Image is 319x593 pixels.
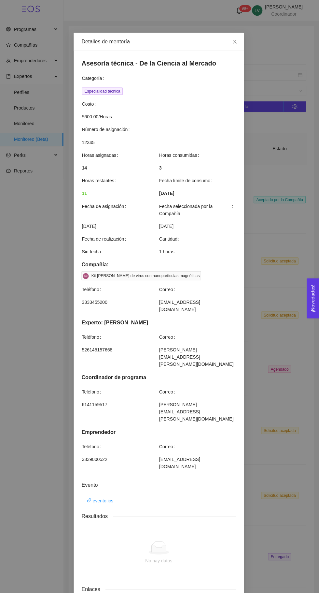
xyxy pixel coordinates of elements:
[160,440,178,448] span: Correo
[88,495,92,500] span: link
[83,176,120,183] span: Horas restantes
[83,58,236,67] h4: Asesoría técnica - De la Ciencia al Mercado
[160,386,178,393] span: Correo
[307,277,319,317] button: Open Feedback Widget
[83,284,105,291] span: Teléfono
[83,317,236,325] div: Experto: [PERSON_NAME]
[83,386,105,393] span: Teléfono
[83,247,159,254] span: Sin fecha
[83,138,236,145] span: 12345
[85,273,89,276] span: KD
[88,554,231,561] div: No hay datos
[83,440,105,448] span: Teléfono
[160,297,236,311] span: [EMAIL_ADDRESS][DOMAIN_NAME]
[83,221,159,229] span: [DATE]
[83,74,107,82] span: Categoría
[83,112,236,120] span: $600.00 / Horas
[83,582,106,590] span: Enlaces
[226,33,244,51] button: Close
[83,371,236,379] div: Coordinador de programa
[83,509,114,517] span: Resultados
[83,100,99,107] span: Costo
[160,284,178,291] span: Correo
[160,176,215,183] span: Fecha límite de consumo
[83,259,236,267] h5: Compañía:
[160,201,236,216] span: Fecha seleccionada por la Compañía
[83,87,124,94] span: Especialidad técnica
[83,425,236,434] div: Emprendedor
[88,494,114,501] a: link evento.ics
[160,399,236,420] span: [PERSON_NAME][EMAIL_ADDRESS][PERSON_NAME][DOMAIN_NAME]
[83,297,159,304] span: 3333455200
[160,221,236,229] span: [DATE]
[83,399,159,406] span: 6141159517
[83,164,88,170] strong: 14
[160,234,183,241] span: Cantidad
[83,125,133,132] span: Número de asignación
[83,344,159,351] span: 526145157668
[83,453,159,460] span: 3339000522
[160,344,236,366] span: [PERSON_NAME][EMAIL_ADDRESS][PERSON_NAME][DOMAIN_NAME]
[92,271,200,277] div: Kit [PERSON_NAME] de virus con nanopartículas magnéticas
[83,332,105,339] span: Teléfono
[83,234,130,241] span: Fecha de realización
[232,39,238,44] span: close
[160,151,202,158] span: Horas consumidas
[160,247,236,254] span: 1 horas
[83,151,122,158] span: Horas asignadas
[83,38,236,45] div: Detalles de mentoría
[160,332,178,339] span: Correo
[160,164,162,170] strong: 3
[83,478,104,486] span: Evento
[160,453,236,467] span: [EMAIL_ADDRESS][DOMAIN_NAME]
[160,189,175,196] span: [DATE]
[83,201,130,209] span: Fecha de asignación
[83,190,88,195] strong: 11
